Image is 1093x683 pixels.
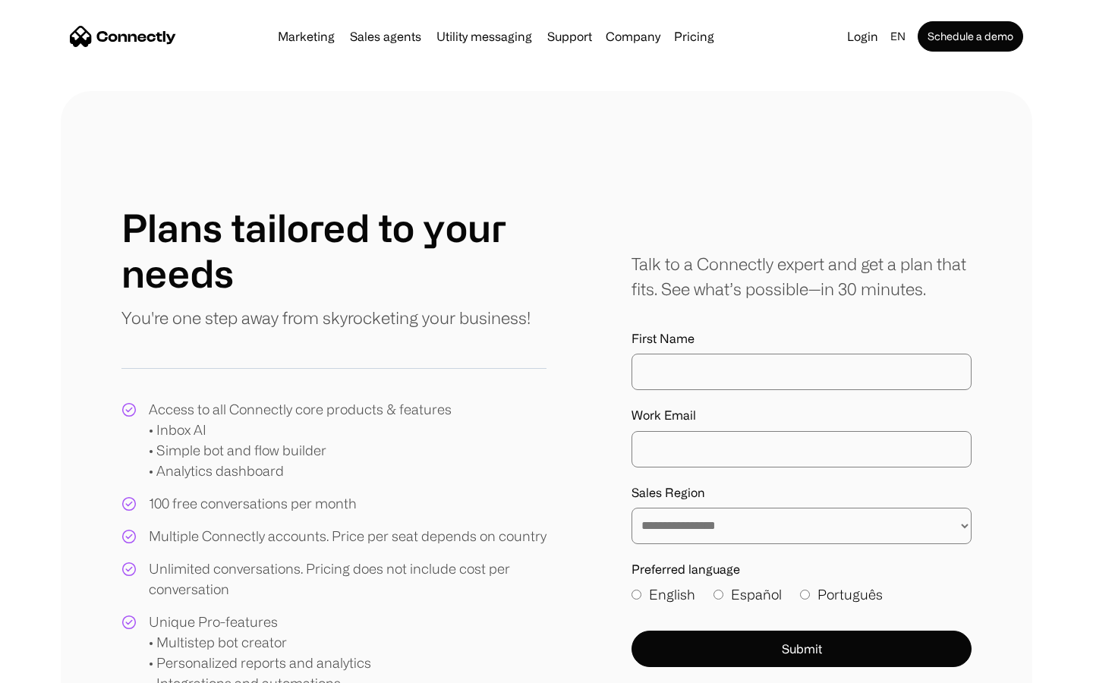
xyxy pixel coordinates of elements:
label: Preferred language [632,562,972,577]
label: Work Email [632,408,972,423]
div: en [890,26,906,47]
div: Unlimited conversations. Pricing does not include cost per conversation [149,559,546,600]
label: Português [800,584,883,605]
div: en [884,26,915,47]
label: First Name [632,332,972,346]
a: Marketing [272,30,341,42]
aside: Language selected: English [15,655,91,678]
a: Sales agents [344,30,427,42]
h1: Plans tailored to your needs [121,205,546,296]
div: Talk to a Connectly expert and get a plan that fits. See what’s possible—in 30 minutes. [632,251,972,301]
a: home [70,25,176,48]
label: Español [713,584,782,605]
a: Support [541,30,598,42]
a: Schedule a demo [918,21,1023,52]
input: Español [713,590,723,600]
div: Multiple Connectly accounts. Price per seat depends on country [149,526,546,546]
div: Company [606,26,660,47]
ul: Language list [30,656,91,678]
label: English [632,584,695,605]
a: Pricing [668,30,720,42]
button: Submit [632,631,972,667]
input: English [632,590,641,600]
label: Sales Region [632,486,972,500]
div: Company [601,26,665,47]
div: 100 free conversations per month [149,493,357,514]
div: Access to all Connectly core products & features • Inbox AI • Simple bot and flow builder • Analy... [149,399,452,481]
input: Português [800,590,810,600]
a: Login [841,26,884,47]
a: Utility messaging [430,30,538,42]
p: You're one step away from skyrocketing your business! [121,305,531,330]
